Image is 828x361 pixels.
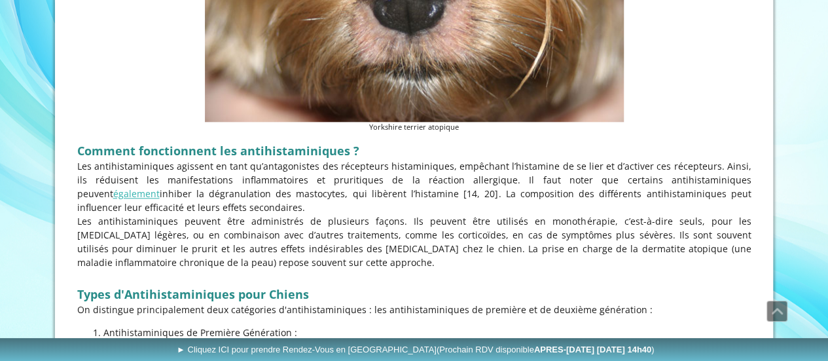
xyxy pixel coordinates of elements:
span: Comment fonctionnent les antihistaminiques ? [77,143,359,159]
span: (Prochain RDV disponible ) [437,345,655,354]
p: On distingue principalement deux catégories d'antihistaminiques : les antihistaminiques de premiè... [77,303,751,316]
strong: Types d'Antihistaminiques pour Chiens [77,286,309,302]
a: Défiler vers le haut [766,301,787,322]
figcaption: Yorkshire terrier atopique [205,122,624,133]
span: Défiler vers le haut [767,301,787,321]
p: Les antihistaminiques peuvent être administrés de plusieurs façons. Ils peuvent être utilisés en ... [77,214,751,269]
p: Antihistaminiques de Première Génération : [103,326,751,339]
a: également [113,187,160,200]
b: APRES-[DATE] [DATE] 14h40 [534,345,651,354]
span: ► Cliquez ICI pour prendre Rendez-Vous en [GEOGRAPHIC_DATA] [177,345,654,354]
p: Les antihistaminiques agissent en tant qu’antagonistes des récepteurs histaminiques, empêchant l’... [77,159,751,214]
